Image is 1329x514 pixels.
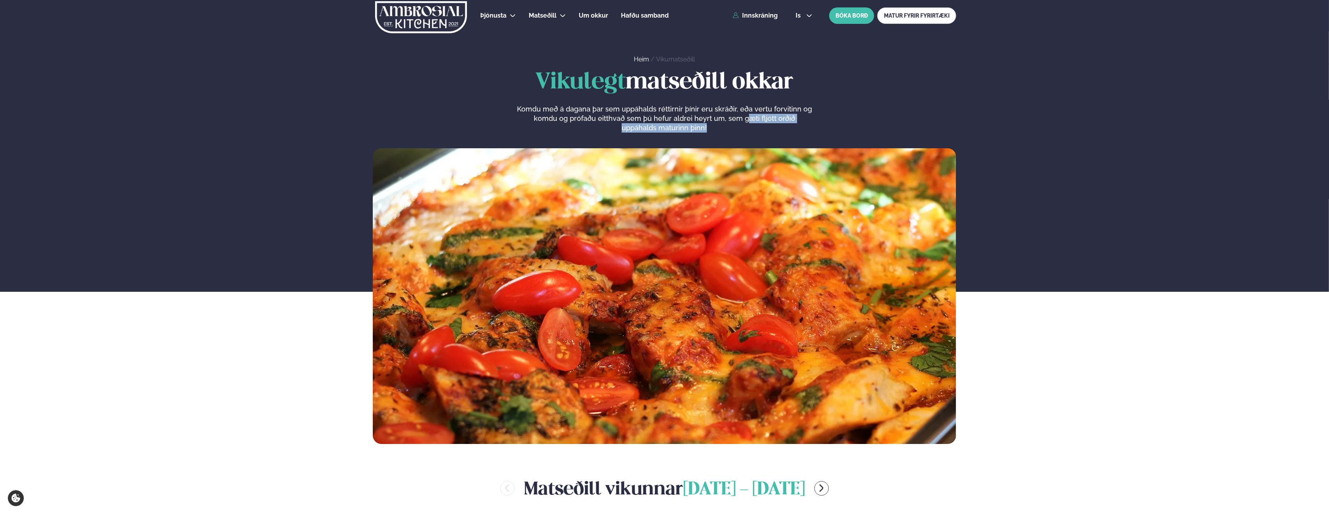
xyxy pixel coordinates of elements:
span: / [651,56,656,63]
a: Cookie settings [8,490,24,506]
h2: Matseðill vikunnar [524,475,805,501]
span: Matseðill [529,12,556,19]
span: Vikulegt [535,72,626,93]
span: is [796,13,803,19]
span: Þjónusta [480,12,506,19]
a: Innskráning [733,12,778,19]
button: is [789,13,819,19]
button: menu-btn-right [814,481,829,496]
a: Um okkur [579,11,608,20]
h1: matseðill okkar [373,70,956,95]
span: Um okkur [579,12,608,19]
button: BÓKA BORÐ [829,7,874,24]
img: image alt [373,148,956,444]
span: [DATE] - [DATE] [683,481,805,498]
span: Hafðu samband [621,12,669,19]
p: Komdu með á dagana þar sem uppáhalds réttirnir þínir eru skráðir, eða vertu forvitinn og komdu og... [517,104,812,133]
a: MATUR FYRIR FYRIRTÆKI [877,7,956,24]
a: Þjónusta [480,11,506,20]
button: menu-btn-left [500,481,515,496]
a: Matseðill [529,11,556,20]
img: logo [374,1,468,33]
a: Vikumatseðill [656,56,695,63]
a: Heim [634,56,649,63]
a: Hafðu samband [621,11,669,20]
